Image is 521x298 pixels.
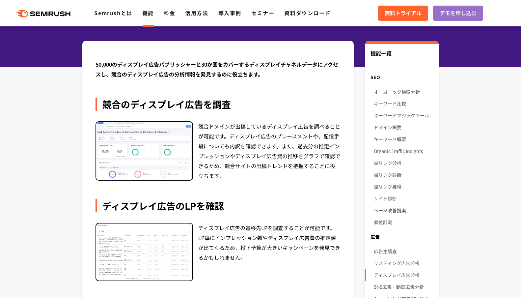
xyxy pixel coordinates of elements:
[218,9,241,17] a: 導入事例
[374,133,433,145] a: キーワード概要
[374,245,433,257] a: 広告主調査
[164,9,175,17] a: 料金
[433,6,483,21] a: デモを申し込む
[96,59,341,79] div: 50,000のディスプレイ広告パブリッシャーと30か国をカバーするディスプレイチャネルデータにアクセスし、競合のディスプレイ広告の分析情報を発見するのに役立ちます。
[374,281,433,293] a: SNS広告・動画広告分析
[198,223,341,281] div: ディスプレイ広告の遷移先LPを調査することが可能です。LP毎にインプレッション数やディスプレイ広告費の推定値が出てくるため、投下予算が大きいキャンペーンを発見できるかもしれません。
[374,257,433,269] a: リスティング広告分析
[96,223,192,281] img: ディスプレイ広告のLPを確認
[94,9,132,17] a: Semrushとは
[374,169,433,181] a: 被リンク診断
[374,157,433,169] a: 被リンク分析
[370,49,433,64] div: 機能一覧
[385,9,422,17] span: 無料トライアル
[96,98,341,111] div: 競合のディスプレイ広告を調査
[365,231,439,243] div: 広告
[374,121,433,133] a: ドメイン概要
[142,9,154,17] a: 機能
[374,109,433,121] a: キーワードマジックツール
[374,98,433,109] a: キーワード比較
[96,122,192,180] img: 競合のディスプレイ広告を調査
[374,193,433,204] a: サイト診断
[374,86,433,98] a: オーガニック検索分析
[185,9,208,17] a: 活用方法
[374,145,433,157] a: Organic Traffic Insights
[374,204,433,216] a: ページ改善提案
[440,9,477,17] span: デモを申し込む
[374,269,433,281] a: ディスプレイ広告分析
[365,71,439,83] div: SEO
[374,216,433,228] a: 順位計測
[96,199,341,212] div: ディスプレイ広告のLPを確認
[378,6,428,21] a: 無料トライアル
[374,181,433,193] a: 被リンク獲得
[251,9,274,17] a: セミナー
[198,121,341,181] div: 競合ドメインが出稿しているディスプレイ広告を調べることが可能です。ディスプレイ広告のプレースメントや、配信手段についても内訳を確認できます。また、過去分の推定インプレッションやディスプレイ広告費...
[284,9,331,17] a: 資料ダウンロード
